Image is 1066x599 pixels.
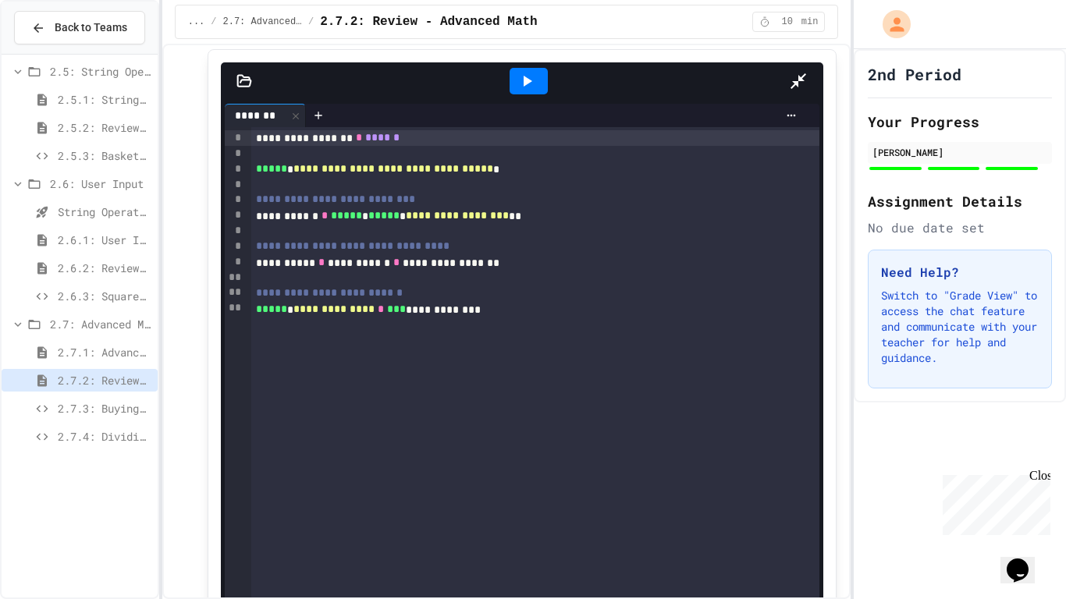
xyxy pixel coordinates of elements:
h2: Assignment Details [868,190,1052,212]
span: 2.6.3: Squares and Circles [58,288,151,304]
button: Back to Teams [14,11,145,44]
span: / [211,16,216,28]
span: 2.7.1: Advanced Math [58,344,151,360]
span: / [308,16,314,28]
span: 2.5: String Operators [50,63,151,80]
span: 2.5.2: Review - String Operators [58,119,151,136]
span: 2.7.2: Review - Advanced Math [320,12,537,31]
iframe: chat widget [1000,537,1050,583]
span: 2.5.3: Basketballs and Footballs [58,147,151,164]
span: 2.7.4: Dividing a Number [58,428,151,445]
span: 2.7.3: Buying Basketballs [58,400,151,416]
span: 2.6.1: User Input [58,232,151,248]
span: 2.6: User Input [50,175,151,192]
div: [PERSON_NAME] [872,145,1047,159]
span: 2.5.1: String Operators [58,91,151,108]
span: 2.6.2: Review - User Input [58,260,151,276]
iframe: chat widget [936,469,1050,535]
p: Switch to "Grade View" to access the chat feature and communicate with your teacher for help and ... [881,288,1039,366]
div: Chat with us now!Close [6,6,108,99]
div: My Account [866,6,915,42]
h1: 2nd Period [868,63,961,85]
span: String Operators - Quiz [58,204,151,220]
span: 10 [775,16,800,28]
span: min [801,16,819,28]
span: Back to Teams [55,19,127,36]
div: No due date set [868,218,1052,237]
span: 2.7: Advanced Math [50,316,151,332]
span: ... [188,16,205,28]
span: 2.7: Advanced Math [223,16,303,28]
span: 2.7.2: Review - Advanced Math [58,372,151,388]
h3: Need Help? [881,263,1039,282]
h2: Your Progress [868,111,1052,133]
